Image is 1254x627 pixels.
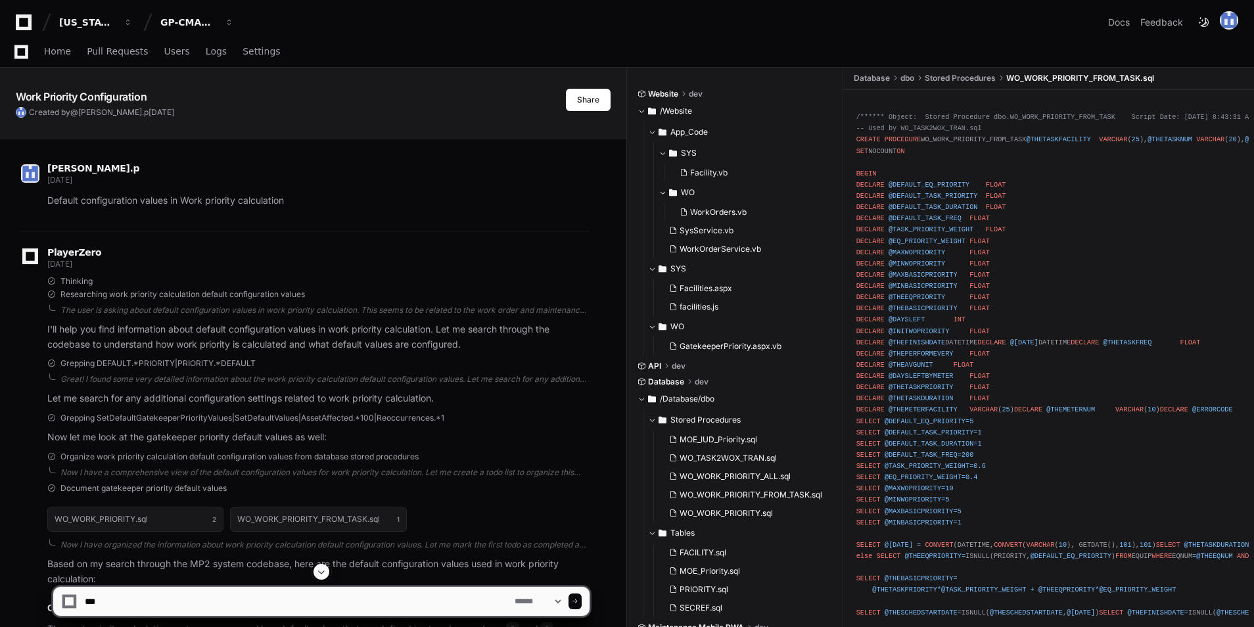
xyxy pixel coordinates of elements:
span: = [958,451,962,459]
p: Based on my search through the MP2 system codebase, here are the default configuration values use... [47,557,590,587]
a: Users [164,37,190,67]
h1: WO_WORK_PRIORITY.sql [55,515,148,523]
span: Thinking [60,276,93,287]
span: SELECT [856,417,881,425]
span: Home [44,47,71,55]
button: Facility.vb [674,164,825,182]
span: DECLARE [856,225,885,233]
span: @THETASKDURATION [1184,541,1249,549]
span: Database [854,73,890,83]
button: SYS [659,143,833,164]
span: [PERSON_NAME].p [47,163,139,174]
span: [DATE] [149,107,174,117]
span: 10 [1059,541,1067,549]
span: 0.6 [973,462,985,470]
button: WO [648,316,833,337]
span: FLOAT [969,350,990,358]
span: DECLARE [856,203,885,211]
button: Stored Procedures [648,409,833,430]
span: = [954,519,958,526]
p: Default configuration values in Work priority calculation [47,193,590,208]
span: DECLARE [856,338,885,346]
span: DECLARE [978,338,1006,346]
span: ON [896,147,904,155]
span: FLOAT [969,271,990,279]
a: Pull Requests [87,37,148,67]
svg: Directory [659,525,666,541]
span: @THEEQNUM [1196,552,1232,560]
span: 101 [1119,541,1131,549]
button: MOE_Priority.sql [664,562,825,580]
span: dev [672,361,685,371]
img: 174426149 [16,107,26,118]
span: DECLARE [856,350,885,358]
span: FLOAT [969,372,990,380]
span: = [965,417,969,425]
button: SysService.vb [664,221,825,240]
span: SELECT [1156,541,1180,549]
button: MOE_IUD_Priority.sql [664,430,825,449]
span: @MINWOPRIORITY [885,496,941,503]
div: [US_STATE] Pacific [59,16,116,29]
span: Created by [29,107,174,118]
span: SELECT [856,440,881,448]
span: = [973,429,977,436]
span: @DEFAULT_TASK_FREQ [889,214,962,222]
svg: Directory [669,185,677,200]
span: @DEFAULT_TASK_FREQ [885,451,958,459]
span: DECLARE [856,293,885,301]
span: @THETASKFACILITY [1026,135,1091,143]
span: CONVERT [925,541,953,549]
span: DECLARE [856,181,885,189]
span: SysService.vb [680,225,733,236]
span: @DEFAULT_EQ_PRIORITY [885,417,965,425]
span: @THEEQPRIORITY [905,552,962,560]
div: Now I have a comprehensive view of the default configuration values for work priority calculation... [60,467,590,478]
span: WO_TASK2WOX_TRAN.sql [680,453,777,463]
span: Pull Requests [87,47,148,55]
svg: Directory [659,124,666,140]
span: @DEFAULT_TASK_PRIORITY [889,192,978,200]
span: @[DATE] [885,541,913,549]
span: WO [681,187,695,198]
span: DECLARE [856,394,885,402]
span: SELECT [856,451,881,459]
p: Now let me look at the gatekeeper priority default values as well: [47,430,590,445]
span: FLOAT [954,361,974,369]
span: Database [648,377,684,387]
span: DECLARE [1071,338,1099,346]
span: -- Used by WO_TASK2WOX_TRAN.sql [856,124,982,132]
span: @THETASKDURATION [889,394,954,402]
img: 174426149 [21,164,39,183]
svg: Directory [648,103,656,119]
span: WHERE [1151,552,1172,560]
span: SELECT [856,507,881,515]
span: @DEFAULT_TASK_DURATION [889,203,978,211]
button: WorkOrderService.vb [664,240,825,258]
a: Home [44,37,71,67]
span: @THEEQPRIORITY [889,293,945,301]
span: FACILITY.sql [680,547,726,558]
span: @DEFAULT_EQ_PRIORITY [1031,552,1111,560]
span: @THEBASICPRIORITY [889,304,958,312]
span: SELECT [856,462,881,470]
span: @DAYSLEFTBYMETER [889,372,954,380]
span: WO_WORK_PRIORITY_ALL.sql [680,471,791,482]
span: @THETASKPRIORITY [889,383,954,391]
span: DECLARE [856,361,885,369]
span: FLOAT [969,237,990,245]
span: PROCEDURE [885,135,921,143]
span: @ [70,107,78,117]
svg: Directory [659,412,666,428]
span: @MAXWOPRIORITY [889,248,945,256]
button: WO_WORK_PRIORITY.sql2 [47,507,223,532]
span: else [856,552,873,560]
span: 5 [958,507,962,515]
span: WO_WORK_PRIORITY_FROM_TASK.sql [680,490,822,500]
span: DECLARE [856,315,885,323]
span: 25 [1132,135,1140,143]
span: WorkOrders.vb [690,207,747,218]
button: Facilities.aspx [664,279,825,298]
span: FLOAT [969,248,990,256]
span: DECLARE [856,383,885,391]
